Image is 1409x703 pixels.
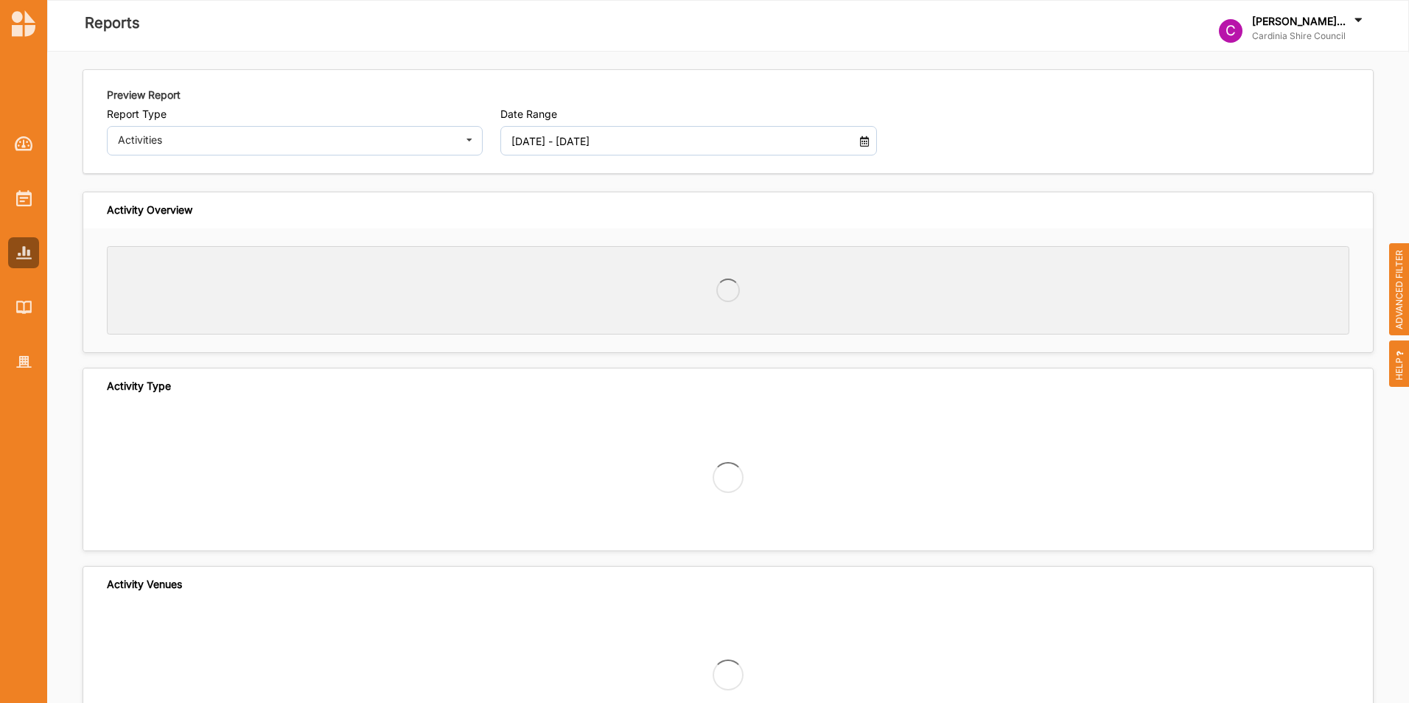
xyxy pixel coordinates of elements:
[16,190,32,206] img: Activities
[8,237,39,268] a: Reports
[1219,19,1242,43] div: C
[16,356,32,368] img: Organisation
[8,292,39,323] a: Library
[1252,30,1366,42] label: Cardinia Shire Council
[504,126,844,155] input: DD MM YYYY - DD MM YYYY
[8,346,39,377] a: Organisation
[16,246,32,259] img: Reports
[107,578,182,591] div: Activity Venues
[118,135,454,145] div: Activities
[15,136,33,151] img: Dashboard
[85,11,140,35] label: Reports
[107,380,171,393] div: Activity Type
[8,183,39,214] a: Activities
[1252,15,1346,28] label: [PERSON_NAME]...
[107,88,181,102] label: Preview Report
[107,108,483,121] label: Report Type
[500,108,876,121] label: Date Range
[16,301,32,313] img: Library
[8,128,39,159] a: Dashboard
[107,203,192,217] div: Activity Overview
[12,10,35,37] img: logo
